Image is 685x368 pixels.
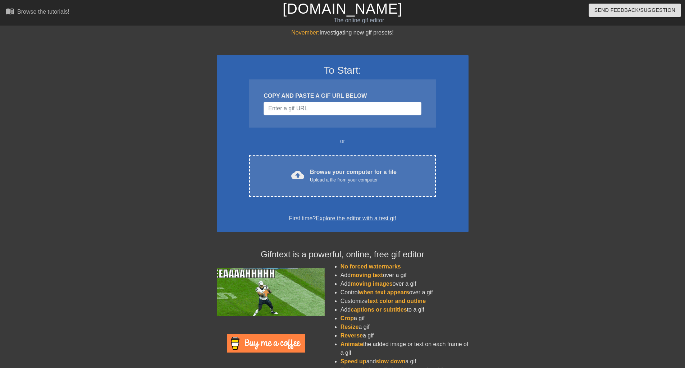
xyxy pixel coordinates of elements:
span: when text appears [359,289,409,295]
div: Browse the tutorials! [17,9,69,15]
div: First time? [226,214,459,223]
div: Investigating new gif presets! [217,28,469,37]
span: No forced watermarks [341,263,401,270]
span: November: [291,29,319,36]
li: and a gif [341,357,469,366]
li: a gif [341,314,469,323]
li: a gif [341,323,469,331]
li: Control over a gif [341,288,469,297]
img: football_small.gif [217,268,325,316]
span: Resize [341,324,359,330]
li: Add over a gif [341,271,469,280]
a: [DOMAIN_NAME] [283,1,402,17]
span: Speed up [341,358,366,364]
span: Crop [341,315,354,321]
a: Explore the editor with a test gif [316,215,396,221]
span: slow down [376,358,405,364]
span: Reverse [341,332,363,339]
span: Animate [341,341,363,347]
li: Add over a gif [341,280,469,288]
span: Send Feedback/Suggestion [594,6,675,15]
li: Add to a gif [341,305,469,314]
span: moving images [351,281,392,287]
span: text color and outline [367,298,426,304]
li: the added image or text on each frame of a gif [341,340,469,357]
input: Username [264,102,421,115]
div: COPY AND PASTE A GIF URL BELOW [264,92,421,100]
span: moving text [351,272,383,278]
h3: To Start: [226,64,459,77]
img: Buy Me A Coffee [227,334,305,353]
li: a gif [341,331,469,340]
li: Customize [341,297,469,305]
a: Browse the tutorials! [6,7,69,18]
span: menu_book [6,7,14,15]
h4: Gifntext is a powerful, online, free gif editor [217,249,469,260]
div: Browse your computer for a file [310,168,397,184]
div: Upload a file from your computer [310,176,397,184]
span: cloud_upload [291,169,304,181]
span: captions or subtitles [351,307,407,313]
div: The online gif editor [232,16,486,25]
button: Send Feedback/Suggestion [589,4,681,17]
div: or [236,137,450,146]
